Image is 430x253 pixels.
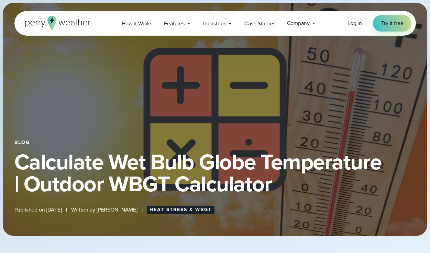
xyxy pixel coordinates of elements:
[373,15,411,32] a: Try it free
[14,151,416,195] h1: Calculate Wet Bulb Globe Temperature | Outdoor WBGT Calculator
[116,16,158,31] a: How it Works
[287,19,310,27] span: Company
[66,206,67,214] span: |
[239,16,281,31] a: Case Studies
[203,20,226,28] span: Industries
[244,20,275,28] span: Case Studies
[71,206,137,214] span: Written by [PERSON_NAME]
[348,19,362,27] a: Log in
[14,140,416,145] div: Blog
[381,19,403,27] span: Try it free
[122,20,152,28] span: How it Works
[147,206,214,214] a: Heat Stress & WBGT
[142,206,143,214] span: |
[14,206,62,214] span: Published on [DATE]
[164,20,185,28] span: Features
